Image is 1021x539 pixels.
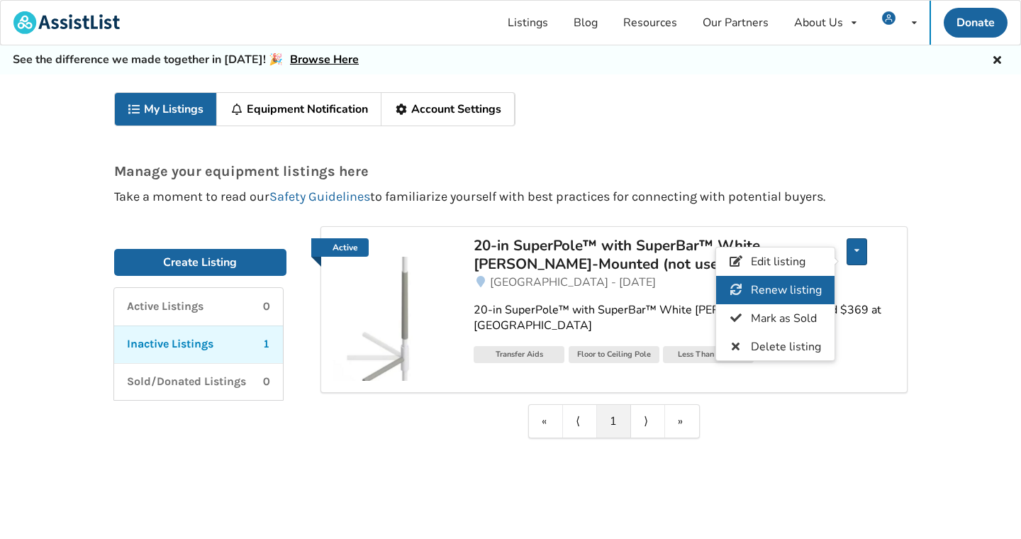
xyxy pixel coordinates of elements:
[311,238,369,257] a: Active
[114,249,287,276] a: Create Listing
[114,190,908,204] p: Take a moment to read our to familiarize yourself with best practices for connecting with potenti...
[13,52,359,67] h5: See the difference we made together in [DATE]! 🎉
[561,1,610,45] a: Blog
[127,374,246,390] p: Sold/Donated Listings
[474,274,895,291] a: [GEOGRAPHIC_DATA] - [DATE]
[263,336,270,352] p: 1
[569,346,659,363] div: Floor to Ceiling Pole
[263,374,270,390] p: 0
[690,1,781,45] a: Our Partners
[663,346,754,363] div: Less Than 1 Year
[750,254,805,269] span: Edit listing
[563,405,597,438] a: Previous item
[665,405,699,438] a: Last item
[474,302,895,335] div: 20-in SuperPole™ with SuperBar™ White [PERSON_NAME]-Mounted $369 at [GEOGRAPHIC_DATA]
[127,299,203,315] p: Active Listings
[474,238,805,274] a: 20-in SuperPole™ with SuperBar™ White [PERSON_NAME]-Mounted (not used at all)
[290,52,359,67] a: Browse Here
[474,346,564,363] div: Transfer Aids
[794,17,843,28] div: About Us
[882,11,896,25] img: user icon
[333,257,457,381] img: transfer aids-20-in superpole™ with superbar™ white foor-mounted (not used at all)
[381,93,515,126] a: Account Settings
[750,282,821,298] span: Renew listing
[529,405,563,438] a: First item
[474,291,895,346] a: 20-in SuperPole™ with SuperBar™ White [PERSON_NAME]-Mounted $369 at [GEOGRAPHIC_DATA]
[490,274,656,290] span: [GEOGRAPHIC_DATA] - [DATE]
[114,164,908,179] p: Manage your equipment listings here
[13,11,120,34] img: assistlist-logo
[333,238,457,381] a: Active
[217,93,381,126] a: Equipment Notification
[495,1,561,45] a: Listings
[750,339,820,355] span: Delete listing
[263,299,270,315] p: 0
[944,8,1008,38] a: Donate
[631,405,665,438] a: Next item
[610,1,690,45] a: Resources
[528,404,700,438] div: Pagination Navigation
[474,345,895,367] a: Transfer AidsFloor to Ceiling PoleLess Than 1 Year
[115,93,218,126] a: My Listings
[474,236,805,274] div: 20-in SuperPole™ with SuperBar™ White [PERSON_NAME]-Mounted (not used at all)
[597,405,631,438] a: 1
[750,311,816,326] span: Mark as Sold
[269,189,370,204] a: Safety Guidelines
[127,336,213,352] p: Inactive Listings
